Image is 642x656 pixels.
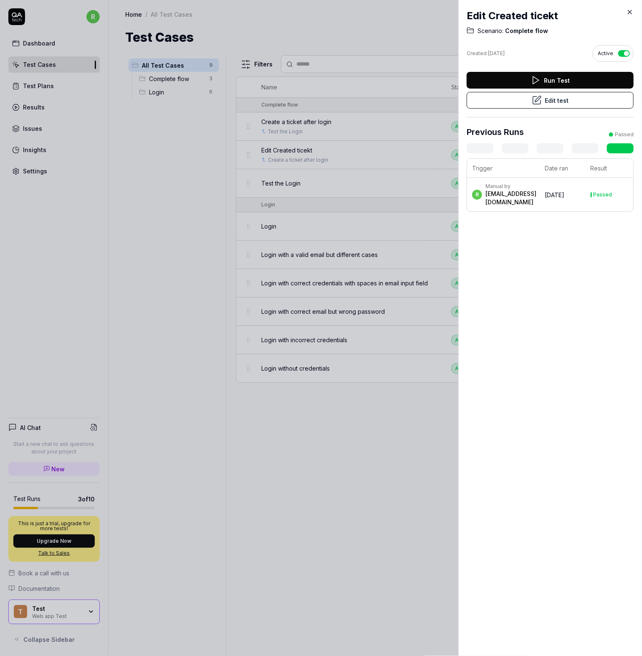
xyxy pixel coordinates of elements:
[598,50,613,57] span: Active
[503,27,548,35] span: Complete flow
[586,159,633,178] th: Result
[478,27,503,35] span: Scenario:
[467,126,524,138] h3: Previous Runs
[485,183,536,190] div: Manual by
[540,159,586,178] th: Date ran
[467,72,634,89] button: Run Test
[488,50,505,56] time: [DATE]
[472,190,482,200] span: r
[467,159,540,178] th: Trigger
[545,191,564,198] time: [DATE]
[485,190,536,206] div: [EMAIL_ADDRESS][DOMAIN_NAME]
[467,92,634,109] button: Edit test
[594,192,612,197] div: Passed
[615,131,634,138] div: Passed
[467,8,634,23] h2: Edit Created ticekt
[467,50,505,57] div: Created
